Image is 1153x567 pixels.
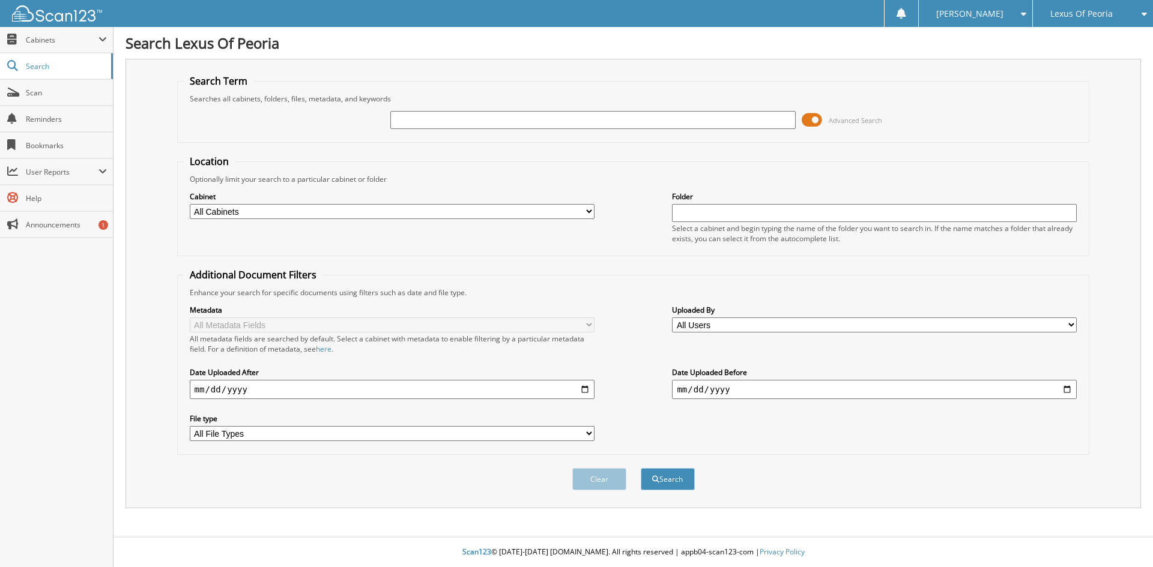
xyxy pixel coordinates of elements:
label: File type [190,413,595,424]
span: Search [26,61,105,71]
button: Search [641,468,695,490]
button: Clear [572,468,626,490]
div: © [DATE]-[DATE] [DOMAIN_NAME]. All rights reserved | appb04-scan123-com | [113,538,1153,567]
div: Searches all cabinets, folders, files, metadata, and keywords [184,94,1083,104]
div: All metadata fields are searched by default. Select a cabinet with metadata to enable filtering b... [190,334,595,354]
a: Privacy Policy [760,547,805,557]
img: scan123-logo-white.svg [12,5,102,22]
label: Metadata [190,305,595,315]
span: Reminders [26,114,107,124]
input: end [672,380,1077,399]
h1: Search Lexus Of Peoria [126,33,1141,53]
legend: Additional Document Filters [184,268,322,281]
div: Enhance your search for specific documents using filters such as date and file type. [184,287,1083,298]
input: start [190,380,595,399]
label: Folder [672,191,1077,202]
div: Select a cabinet and begin typing the name of the folder you want to search in. If the name match... [672,223,1077,244]
div: Optionally limit your search to a particular cabinet or folder [184,174,1083,184]
span: Advanced Search [829,116,882,125]
span: Bookmarks [26,140,107,151]
legend: Location [184,155,235,168]
label: Date Uploaded After [190,367,595,377]
span: Announcements [26,220,107,230]
label: Uploaded By [672,305,1077,315]
a: here [316,344,331,354]
span: Lexus Of Peoria [1050,10,1113,17]
span: Scan [26,88,107,98]
legend: Search Term [184,74,253,88]
span: User Reports [26,167,98,177]
label: Date Uploaded Before [672,367,1077,377]
span: Scan123 [462,547,491,557]
label: Cabinet [190,191,595,202]
span: Help [26,193,107,203]
span: [PERSON_NAME] [936,10,1003,17]
div: 1 [98,220,108,230]
span: Cabinets [26,35,98,45]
